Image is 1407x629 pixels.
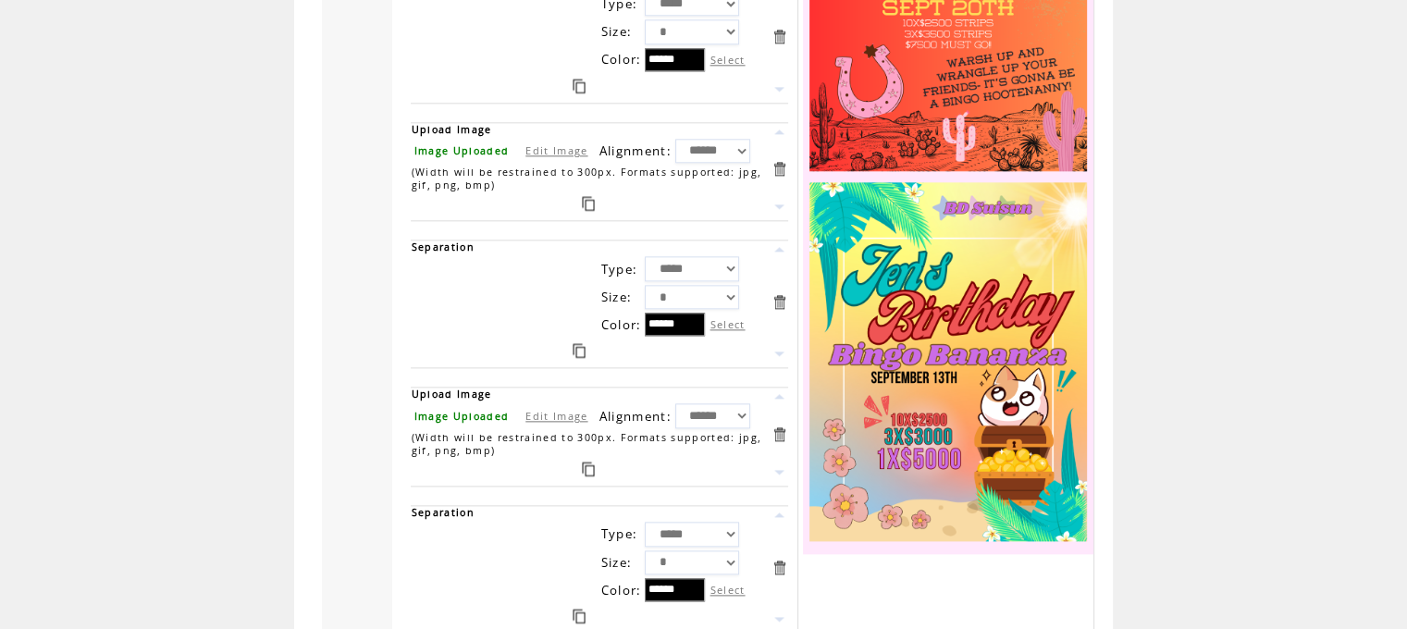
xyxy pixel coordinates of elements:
[411,506,474,519] span: Separation
[771,198,788,216] a: Move this item down
[600,316,641,333] span: Color:
[573,79,586,93] a: Duplicate this item
[710,317,745,331] label: Select
[411,431,761,457] span: (Width will be restrained to 300px. Formats supported: jpg, gif, png, bmp)
[413,410,509,423] span: Image Uploaded
[525,409,587,423] a: Edit Image
[573,343,586,358] a: Duplicate this item
[771,240,788,258] a: Move this item up
[771,123,788,141] a: Move this item up
[413,144,509,157] span: Image Uploaded
[771,463,788,481] a: Move this item down
[599,408,671,425] span: Alignment:
[771,388,788,405] a: Move this item up
[710,53,745,67] label: Select
[600,582,641,598] span: Color:
[600,525,637,542] span: Type:
[600,23,632,40] span: Size:
[771,559,788,576] a: Delete this item
[582,196,595,211] a: Duplicate this item
[582,462,595,476] a: Duplicate this item
[411,388,491,401] span: Upload Image
[771,160,788,178] a: Delete this item
[809,182,1087,541] img: images
[411,123,491,136] span: Upload Image
[600,289,632,305] span: Size:
[771,80,788,98] a: Move this item down
[573,609,586,623] a: Duplicate this item
[771,28,788,45] a: Delete this item
[771,610,788,628] a: Move this item down
[771,425,788,443] a: Delete this item
[771,293,788,311] a: Delete this item
[599,142,671,159] span: Alignment:
[600,261,637,277] span: Type:
[710,583,745,597] label: Select
[525,143,587,157] a: Edit Image
[411,166,761,191] span: (Width will be restrained to 300px. Formats supported: jpg, gif, png, bmp)
[600,554,632,571] span: Size:
[771,345,788,363] a: Move this item down
[600,51,641,68] span: Color:
[411,240,474,253] span: Separation
[771,506,788,524] a: Move this item up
